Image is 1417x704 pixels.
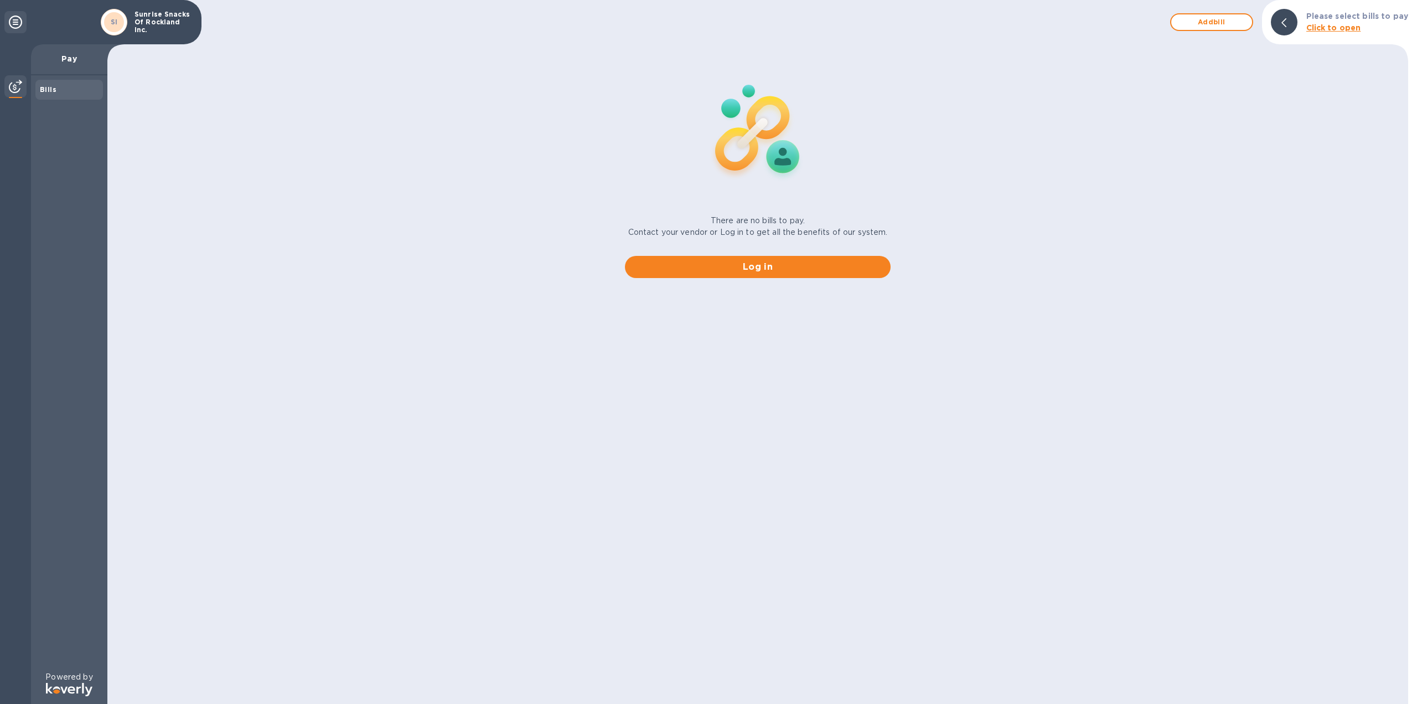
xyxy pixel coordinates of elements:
p: Sunrise Snacks Of Rockland Inc. [135,11,190,34]
b: SI [111,18,118,26]
img: Logo [46,683,92,696]
button: Addbill [1170,13,1253,31]
span: Log in [634,260,882,274]
p: Powered by [45,671,92,683]
b: Click to open [1306,23,1361,32]
p: There are no bills to pay. Contact your vendor or Log in to get all the benefits of our system. [628,215,888,238]
p: Pay [40,53,99,64]
b: Bills [40,85,56,94]
b: Please select bills to pay [1306,12,1408,20]
span: Add bill [1180,16,1243,29]
button: Log in [625,256,891,278]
